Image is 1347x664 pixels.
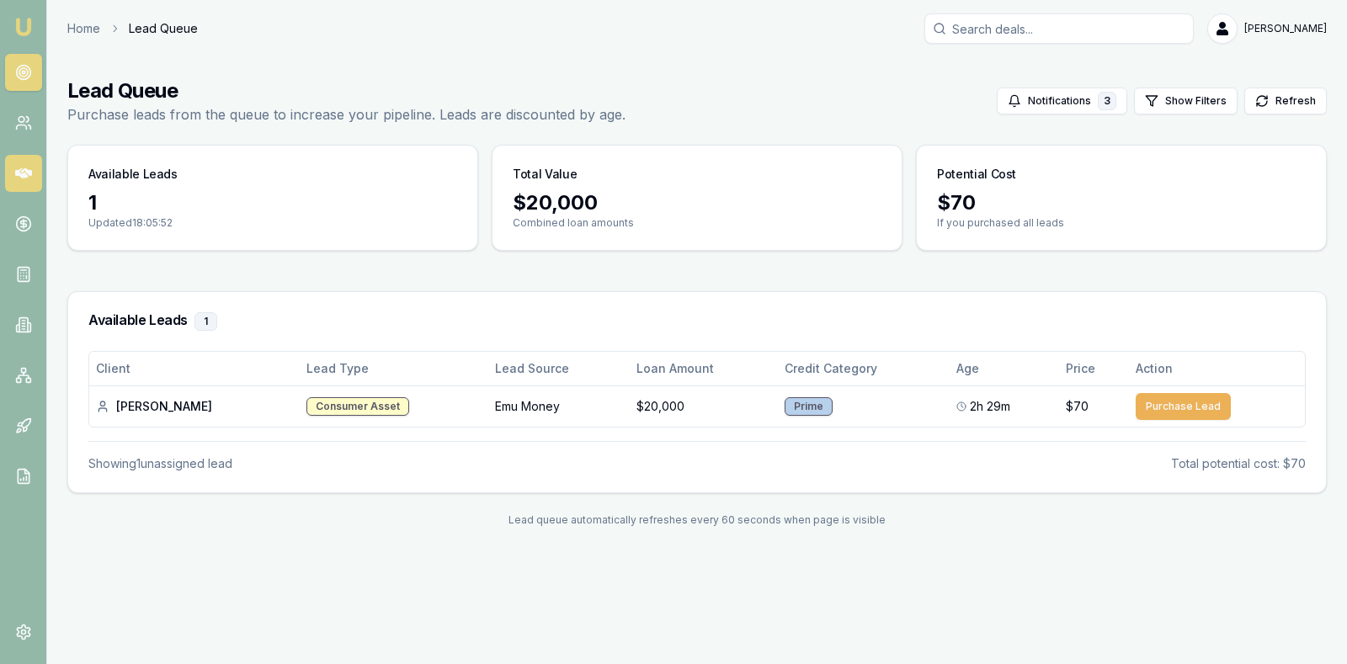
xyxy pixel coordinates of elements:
[1171,455,1306,472] div: Total potential cost: $70
[67,77,626,104] h1: Lead Queue
[194,312,217,331] div: 1
[937,216,1306,230] p: If you purchased all leads
[937,166,1016,183] h3: Potential Cost
[88,166,178,183] h3: Available Leads
[67,20,198,37] nav: breadcrumb
[1134,88,1238,114] button: Show Filters
[88,216,457,230] p: Updated 18:05:52
[630,385,777,427] td: $20,000
[67,20,100,37] a: Home
[1098,92,1116,110] div: 3
[778,352,950,385] th: Credit Category
[1129,352,1305,385] th: Action
[88,189,457,216] div: 1
[1244,22,1327,35] span: [PERSON_NAME]
[513,166,577,183] h3: Total Value
[129,20,198,37] span: Lead Queue
[950,352,1059,385] th: Age
[67,513,1327,527] div: Lead queue automatically refreshes every 60 seconds when page is visible
[67,104,626,125] p: Purchase leads from the queue to increase your pipeline. Leads are discounted by age.
[88,312,1306,331] h3: Available Leads
[924,13,1194,44] input: Search deals
[88,455,232,472] div: Showing 1 unassigned lead
[1066,398,1089,415] span: $70
[1244,88,1327,114] button: Refresh
[970,398,1010,415] span: 2h 29m
[1059,352,1129,385] th: Price
[96,398,293,415] div: [PERSON_NAME]
[306,397,409,416] div: Consumer Asset
[488,385,631,427] td: Emu Money
[300,352,488,385] th: Lead Type
[630,352,777,385] th: Loan Amount
[13,17,34,37] img: emu-icon-u.png
[785,397,833,416] div: Prime
[937,189,1306,216] div: $ 70
[513,189,881,216] div: $ 20,000
[997,88,1127,114] button: Notifications3
[488,352,631,385] th: Lead Source
[89,352,300,385] th: Client
[513,216,881,230] p: Combined loan amounts
[1136,393,1231,420] button: Purchase Lead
